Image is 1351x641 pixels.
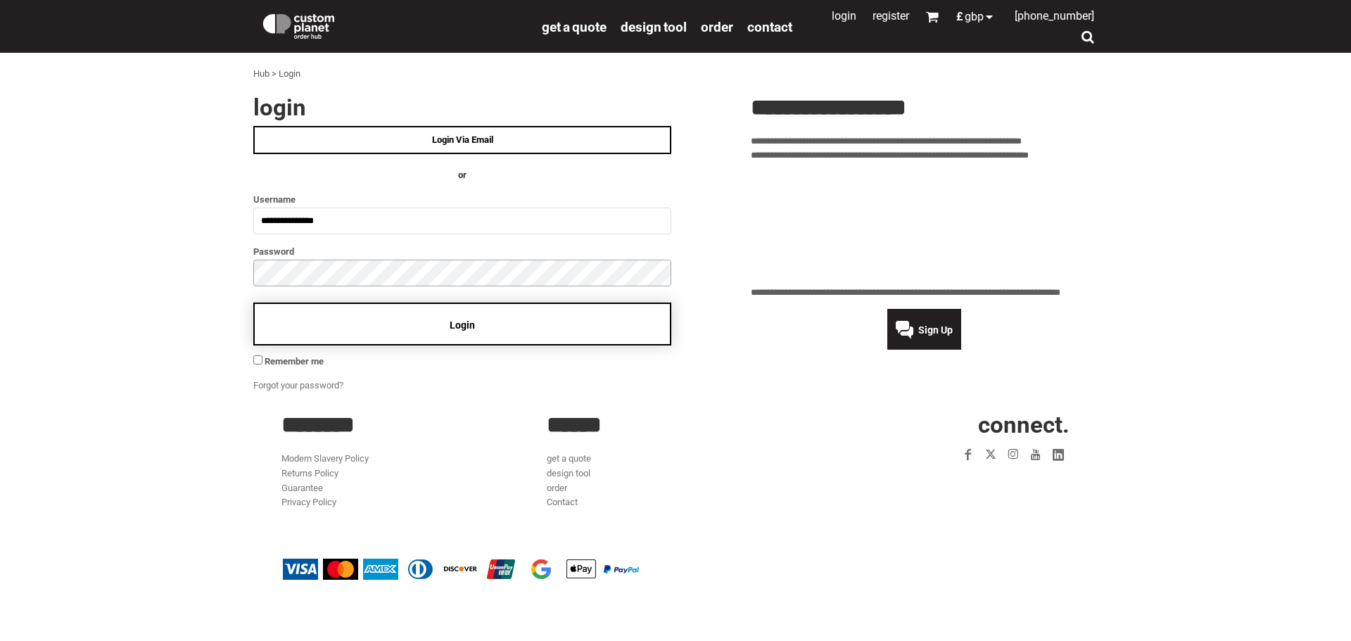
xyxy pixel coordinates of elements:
[1015,9,1094,23] span: [PHONE_NUMBER]
[547,483,567,493] a: order
[443,559,478,580] img: Discover
[253,191,671,208] label: Username
[701,18,733,34] a: order
[253,380,343,391] a: Forgot your password?
[747,19,792,35] span: Contact
[253,68,269,79] a: Hub
[281,468,338,478] a: Returns Policy
[272,67,277,82] div: >
[363,559,398,580] img: American Express
[875,474,1070,491] iframe: Customer reviews powered by Trustpilot
[253,168,671,183] h4: OR
[253,96,671,119] h2: Login
[323,559,358,580] img: Mastercard
[832,9,856,23] a: Login
[283,559,318,580] img: Visa
[701,19,733,35] span: order
[918,324,953,336] span: Sign Up
[260,11,337,39] img: Custom Planet
[281,453,369,464] a: Modern Slavery Policy
[524,559,559,580] img: Google Pay
[483,559,519,580] img: China UnionPay
[432,134,493,145] span: Login Via Email
[279,67,300,82] div: Login
[547,497,578,507] a: Contact
[813,413,1070,436] h2: CONNECT.
[564,559,599,580] img: Apple Pay
[547,468,590,478] a: design tool
[253,4,535,46] a: Custom Planet
[450,319,475,331] span: Login
[281,497,336,507] a: Privacy Policy
[253,243,671,260] label: Password
[751,172,1098,277] iframe: Customer reviews powered by Trustpilot
[281,483,323,493] a: Guarantee
[604,565,639,573] img: PayPal
[403,559,438,580] img: Diners Club
[873,9,909,23] a: Register
[253,126,671,154] a: Login Via Email
[253,355,262,364] input: Remember me
[965,11,984,23] span: GBP
[542,19,607,35] span: get a quote
[747,18,792,34] a: Contact
[956,11,965,23] span: £
[621,19,687,35] span: design tool
[621,18,687,34] a: design tool
[265,356,324,367] span: Remember me
[547,453,591,464] a: get a quote
[542,18,607,34] a: get a quote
